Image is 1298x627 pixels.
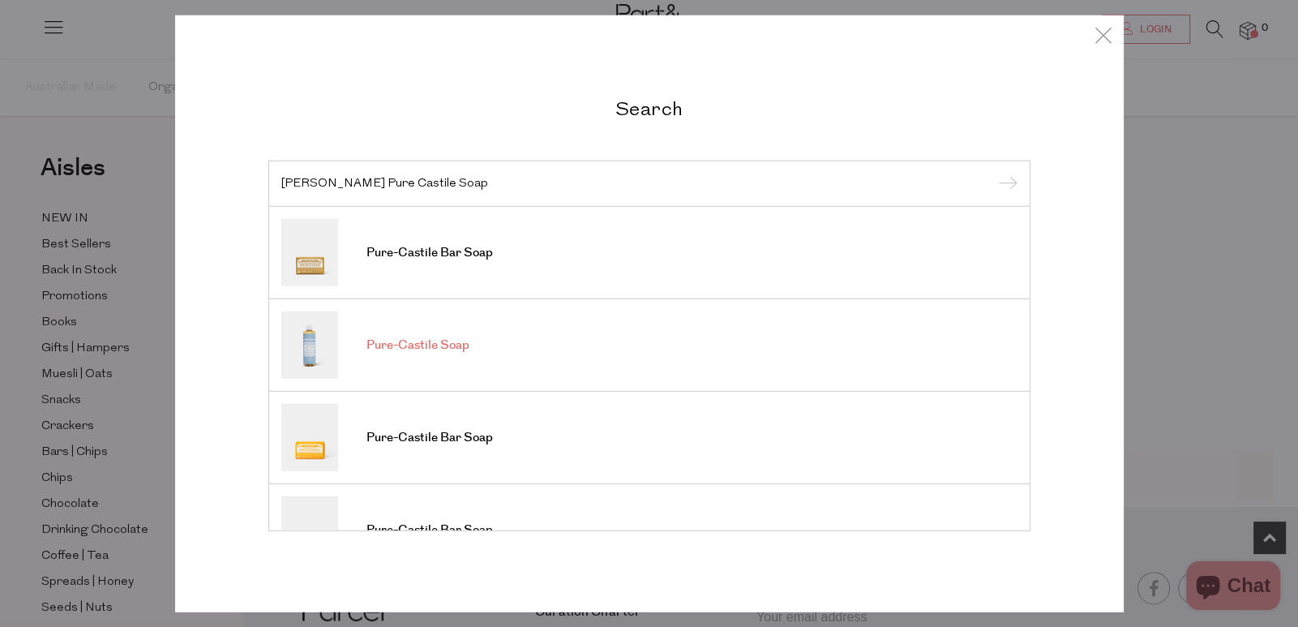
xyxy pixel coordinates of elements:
[281,496,338,564] img: Pure-Castile Bar Soap
[366,337,469,354] span: Pure-Castile Soap
[281,219,338,286] img: Pure-Castile Bar Soap
[281,404,1017,471] a: Pure-Castile Bar Soap
[281,177,1017,189] input: Search
[366,245,493,261] span: Pure-Castile Bar Soap
[281,311,1017,379] a: Pure-Castile Soap
[268,96,1030,119] h2: Search
[281,496,1017,564] a: Pure-Castile Bar Soap
[366,430,493,446] span: Pure-Castile Bar Soap
[366,522,493,539] span: Pure-Castile Bar Soap
[281,311,338,379] img: Pure-Castile Soap
[281,404,338,471] img: Pure-Castile Bar Soap
[281,219,1017,286] a: Pure-Castile Bar Soap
